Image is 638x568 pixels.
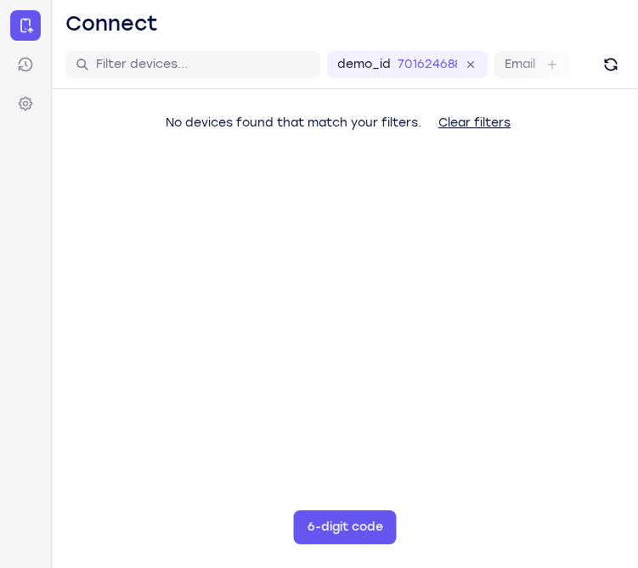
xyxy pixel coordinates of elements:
label: Email [505,56,535,73]
h1: Connect [65,10,158,37]
button: 6-digit code [294,510,397,544]
input: Filter devices... [96,56,310,73]
span: No devices found that match your filters. [166,115,421,130]
a: Settings [10,88,41,119]
label: demo_id [337,56,391,73]
a: Sessions [10,49,41,80]
button: Refresh [597,51,624,78]
a: Connect [10,10,41,41]
button: Clear filters [425,106,524,140]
